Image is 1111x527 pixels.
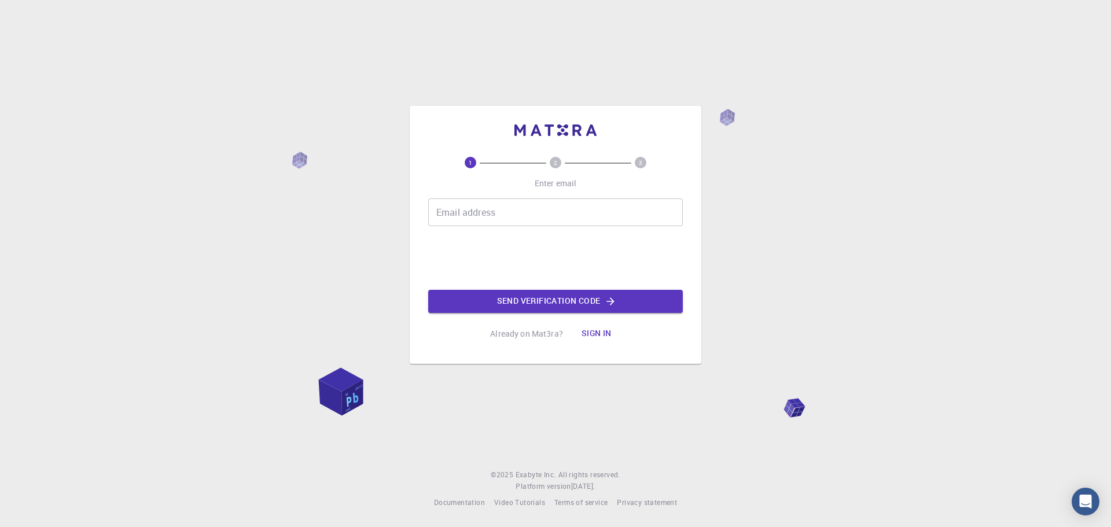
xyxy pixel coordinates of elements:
span: Video Tutorials [494,497,545,507]
a: Privacy statement [617,497,677,508]
text: 2 [554,159,557,167]
a: Exabyte Inc. [516,469,556,481]
span: Documentation [434,497,485,507]
div: Open Intercom Messenger [1072,488,1099,515]
p: Enter email [535,178,577,189]
span: Terms of service [554,497,608,507]
span: © 2025 [491,469,515,481]
text: 1 [469,159,472,167]
a: Terms of service [554,497,608,508]
span: [DATE] . [571,481,595,491]
p: Already on Mat3ra? [490,328,563,340]
a: Video Tutorials [494,497,545,508]
span: Platform version [516,481,571,492]
span: All rights reserved. [558,469,620,481]
a: Documentation [434,497,485,508]
iframe: reCAPTCHA [468,235,643,281]
text: 3 [639,159,642,167]
a: [DATE]. [571,481,595,492]
span: Privacy statement [617,497,677,507]
span: Exabyte Inc. [516,470,556,479]
button: Send verification code [428,290,683,313]
button: Sign in [572,322,621,345]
